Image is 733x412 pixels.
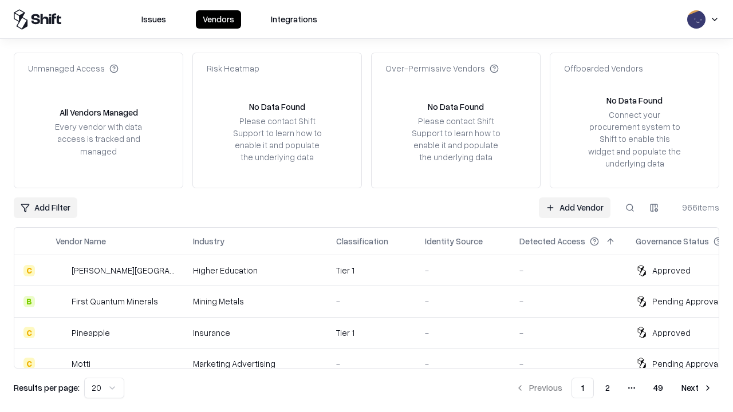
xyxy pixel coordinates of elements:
[72,358,90,370] div: Motti
[425,327,501,339] div: -
[60,106,138,118] div: All Vendors Managed
[519,295,617,307] div: -
[673,201,719,213] div: 966 items
[193,295,318,307] div: Mining Metals
[135,10,173,29] button: Issues
[264,10,324,29] button: Integrations
[519,235,585,247] div: Detected Access
[28,62,119,74] div: Unmanaged Access
[572,378,594,398] button: 1
[56,265,67,276] img: Reichman University
[56,358,67,369] img: Motti
[336,358,407,370] div: -
[336,264,407,276] div: Tier 1
[249,101,305,113] div: No Data Found
[519,327,617,339] div: -
[385,62,499,74] div: Over-Permissive Vendors
[519,264,617,276] div: -
[675,378,719,398] button: Next
[14,382,80,394] p: Results per page:
[636,235,709,247] div: Governance Status
[23,327,35,338] div: C
[652,358,720,370] div: Pending Approval
[23,358,35,369] div: C
[509,378,719,398] nav: pagination
[230,115,325,164] div: Please contact Shift Support to learn how to enable it and populate the underlying data
[596,378,619,398] button: 2
[193,235,224,247] div: Industry
[56,327,67,338] img: Pineapple
[425,264,501,276] div: -
[425,295,501,307] div: -
[652,295,720,307] div: Pending Approval
[23,265,35,276] div: C
[652,264,691,276] div: Approved
[196,10,241,29] button: Vendors
[564,62,643,74] div: Offboarded Vendors
[644,378,672,398] button: 49
[56,235,106,247] div: Vendor Name
[207,62,259,74] div: Risk Heatmap
[193,358,318,370] div: Marketing Advertising
[408,115,503,164] div: Please contact Shift Support to learn how to enable it and populate the underlying data
[51,121,146,157] div: Every vendor with data access is tracked and managed
[336,295,407,307] div: -
[336,235,388,247] div: Classification
[23,296,35,307] div: B
[336,327,407,339] div: Tier 1
[193,327,318,339] div: Insurance
[193,264,318,276] div: Higher Education
[425,235,483,247] div: Identity Source
[72,264,175,276] div: [PERSON_NAME][GEOGRAPHIC_DATA]
[428,101,484,113] div: No Data Found
[587,109,682,169] div: Connect your procurement system to Shift to enable this widget and populate the underlying data
[425,358,501,370] div: -
[606,94,663,106] div: No Data Found
[652,327,691,339] div: Approved
[72,295,158,307] div: First Quantum Minerals
[14,197,77,218] button: Add Filter
[539,197,610,218] a: Add Vendor
[519,358,617,370] div: -
[72,327,110,339] div: Pineapple
[56,296,67,307] img: First Quantum Minerals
